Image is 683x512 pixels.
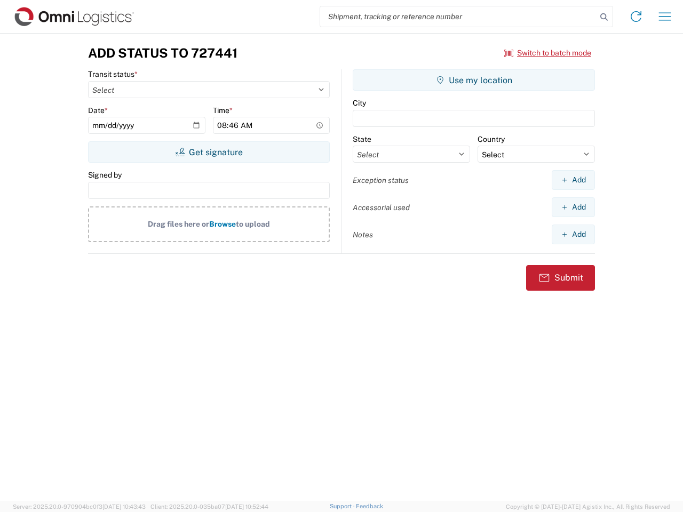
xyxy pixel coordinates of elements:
[150,503,268,510] span: Client: 2025.20.0-035ba07
[236,220,270,228] span: to upload
[88,69,138,79] label: Transit status
[504,44,591,62] button: Switch to batch mode
[88,141,330,163] button: Get signature
[356,503,383,509] a: Feedback
[88,45,237,61] h3: Add Status to 727441
[213,106,233,115] label: Time
[353,134,371,144] label: State
[552,197,595,217] button: Add
[353,98,366,108] label: City
[148,220,209,228] span: Drag files here or
[225,503,268,510] span: [DATE] 10:52:44
[353,203,410,212] label: Accessorial used
[102,503,146,510] span: [DATE] 10:43:43
[209,220,236,228] span: Browse
[552,225,595,244] button: Add
[478,134,505,144] label: Country
[506,502,670,511] span: Copyright © [DATE]-[DATE] Agistix Inc., All Rights Reserved
[353,230,373,239] label: Notes
[353,69,595,91] button: Use my location
[88,170,122,180] label: Signed by
[320,6,597,27] input: Shipment, tracking or reference number
[552,170,595,190] button: Add
[13,503,146,510] span: Server: 2025.20.0-970904bc0f3
[330,503,356,509] a: Support
[88,106,108,115] label: Date
[526,265,595,291] button: Submit
[353,175,409,185] label: Exception status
